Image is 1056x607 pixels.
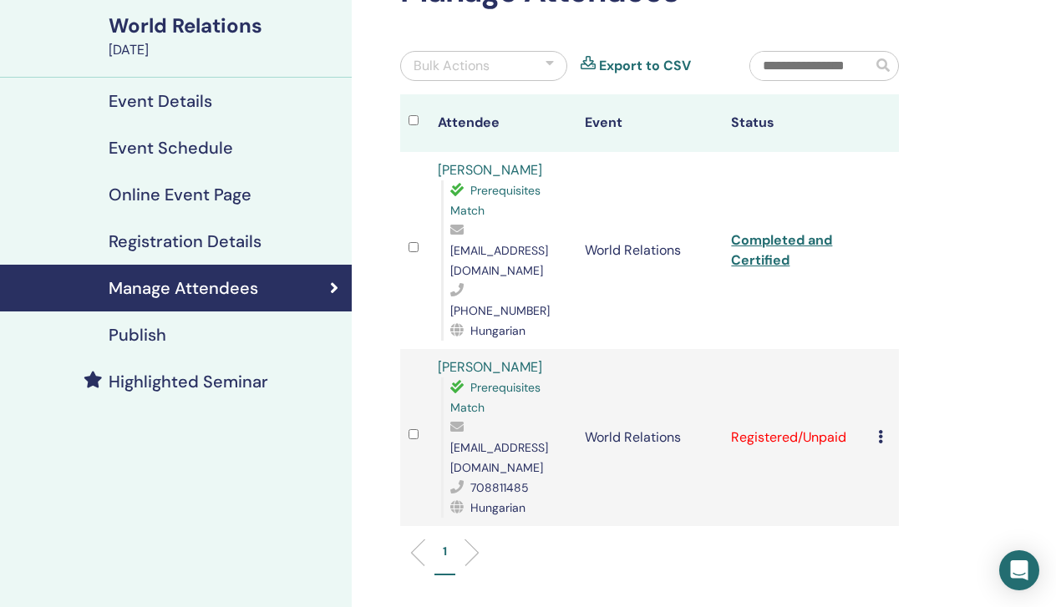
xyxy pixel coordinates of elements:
[109,185,251,205] h4: Online Event Page
[109,231,261,251] h4: Registration Details
[470,323,525,338] span: Hungarian
[429,94,576,152] th: Attendee
[109,372,268,392] h4: Highlighted Seminar
[109,12,342,40] div: World Relations
[450,243,548,278] span: [EMAIL_ADDRESS][DOMAIN_NAME]
[576,94,723,152] th: Event
[599,56,691,76] a: Export to CSV
[450,183,541,218] span: Prerequisites Match
[450,303,550,318] span: [PHONE_NUMBER]
[731,231,832,269] a: Completed and Certified
[470,480,529,495] span: 708811485
[109,91,212,111] h4: Event Details
[576,152,723,349] td: World Relations
[450,440,548,475] span: [EMAIL_ADDRESS][DOMAIN_NAME]
[438,161,542,179] a: [PERSON_NAME]
[109,325,166,345] h4: Publish
[99,12,352,60] a: World Relations[DATE]
[109,138,233,158] h4: Event Schedule
[443,543,447,560] p: 1
[470,500,525,515] span: Hungarian
[723,94,869,152] th: Status
[414,56,490,76] div: Bulk Actions
[109,278,258,298] h4: Manage Attendees
[999,550,1039,590] div: Open Intercom Messenger
[576,349,723,526] td: World Relations
[109,40,342,60] div: [DATE]
[450,380,541,415] span: Prerequisites Match
[438,358,542,376] a: [PERSON_NAME]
